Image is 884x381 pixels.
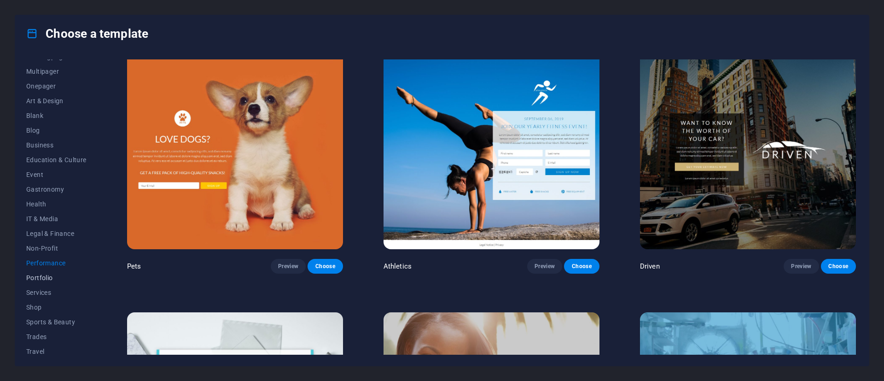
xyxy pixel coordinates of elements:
[127,50,343,249] img: Pets
[26,79,87,94] button: Onepager
[26,226,87,241] button: Legal & Finance
[26,68,87,75] span: Multipager
[271,259,306,274] button: Preview
[26,270,87,285] button: Portfolio
[384,50,599,249] img: Athletics
[26,112,87,119] span: Blank
[26,333,87,340] span: Trades
[26,26,148,41] h4: Choose a template
[26,285,87,300] button: Services
[26,329,87,344] button: Trades
[26,348,87,355] span: Travel
[26,256,87,270] button: Performance
[127,262,141,271] p: Pets
[26,171,87,178] span: Event
[384,262,412,271] p: Athletics
[791,263,811,270] span: Preview
[26,318,87,326] span: Sports & Beauty
[564,259,599,274] button: Choose
[26,97,87,105] span: Art & Design
[26,197,87,211] button: Health
[26,304,87,311] span: Shop
[26,94,87,108] button: Art & Design
[308,259,343,274] button: Choose
[26,138,87,152] button: Business
[26,315,87,329] button: Sports & Beauty
[26,241,87,256] button: Non-Profit
[26,200,87,208] span: Health
[278,263,298,270] span: Preview
[535,263,555,270] span: Preview
[26,64,87,79] button: Multipager
[26,127,87,134] span: Blog
[828,263,849,270] span: Choose
[26,186,87,193] span: Gastronomy
[26,215,87,223] span: IT & Media
[527,259,562,274] button: Preview
[315,263,335,270] span: Choose
[26,245,87,252] span: Non-Profit
[571,263,592,270] span: Choose
[26,211,87,226] button: IT & Media
[26,167,87,182] button: Event
[821,259,856,274] button: Choose
[640,262,660,271] p: Driven
[26,156,87,164] span: Education & Culture
[26,123,87,138] button: Blog
[640,50,856,249] img: Driven
[26,344,87,359] button: Travel
[26,108,87,123] button: Blank
[26,230,87,237] span: Legal & Finance
[26,300,87,315] button: Shop
[26,82,87,90] span: Onepager
[784,259,819,274] button: Preview
[26,152,87,167] button: Education & Culture
[26,141,87,149] span: Business
[26,259,87,267] span: Performance
[26,274,87,281] span: Portfolio
[26,289,87,296] span: Services
[26,182,87,197] button: Gastronomy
